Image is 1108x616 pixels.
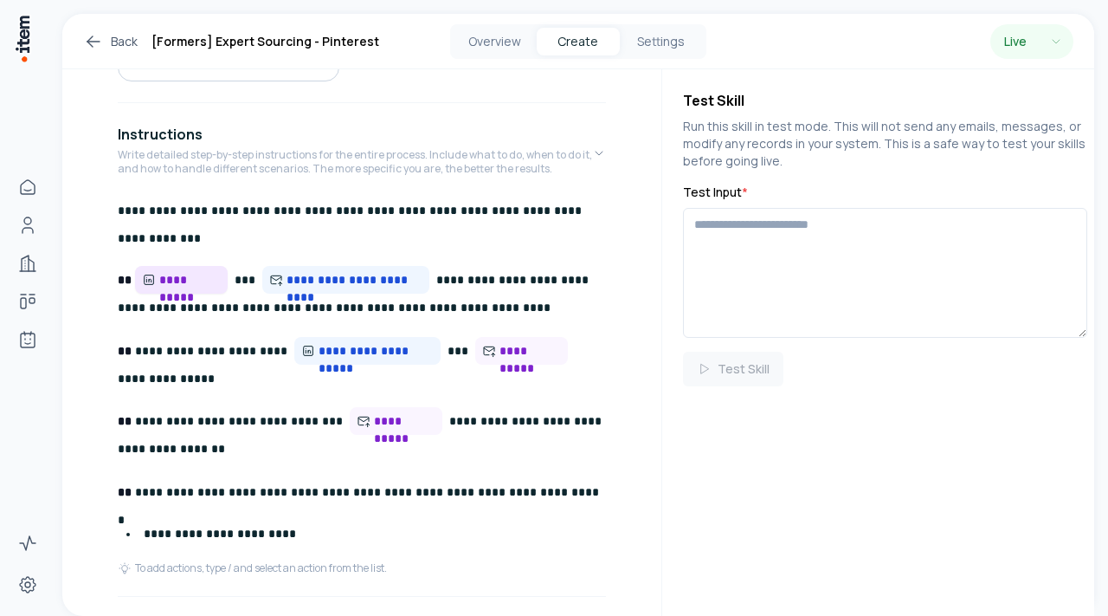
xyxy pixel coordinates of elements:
[118,124,203,145] h4: Instructions
[10,322,45,357] a: Agents
[10,567,45,602] a: Settings
[620,28,703,55] button: Settings
[683,90,1087,111] h4: Test Skill
[83,31,138,52] a: Back
[10,208,45,243] a: People
[10,526,45,561] a: Activity
[14,14,31,63] img: Item Brain Logo
[537,28,620,55] button: Create
[118,561,387,575] div: To add actions, type / and select an action from the list.
[118,110,606,197] button: InstructionsWrite detailed step-by-step instructions for the entire process. Include what to do, ...
[118,148,592,176] p: Write detailed step-by-step instructions for the entire process. Include what to do, when to do i...
[10,170,45,204] a: Home
[454,28,537,55] button: Overview
[683,118,1087,170] p: Run this skill in test mode. This will not send any emails, messages, or modify any records in yo...
[10,284,45,319] a: Deals
[118,197,606,589] div: InstructionsWrite detailed step-by-step instructions for the entire process. Include what to do, ...
[10,246,45,281] a: Companies
[151,31,379,52] h1: [Formers] Expert Sourcing - Pinterest
[683,184,1087,201] label: Test Input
